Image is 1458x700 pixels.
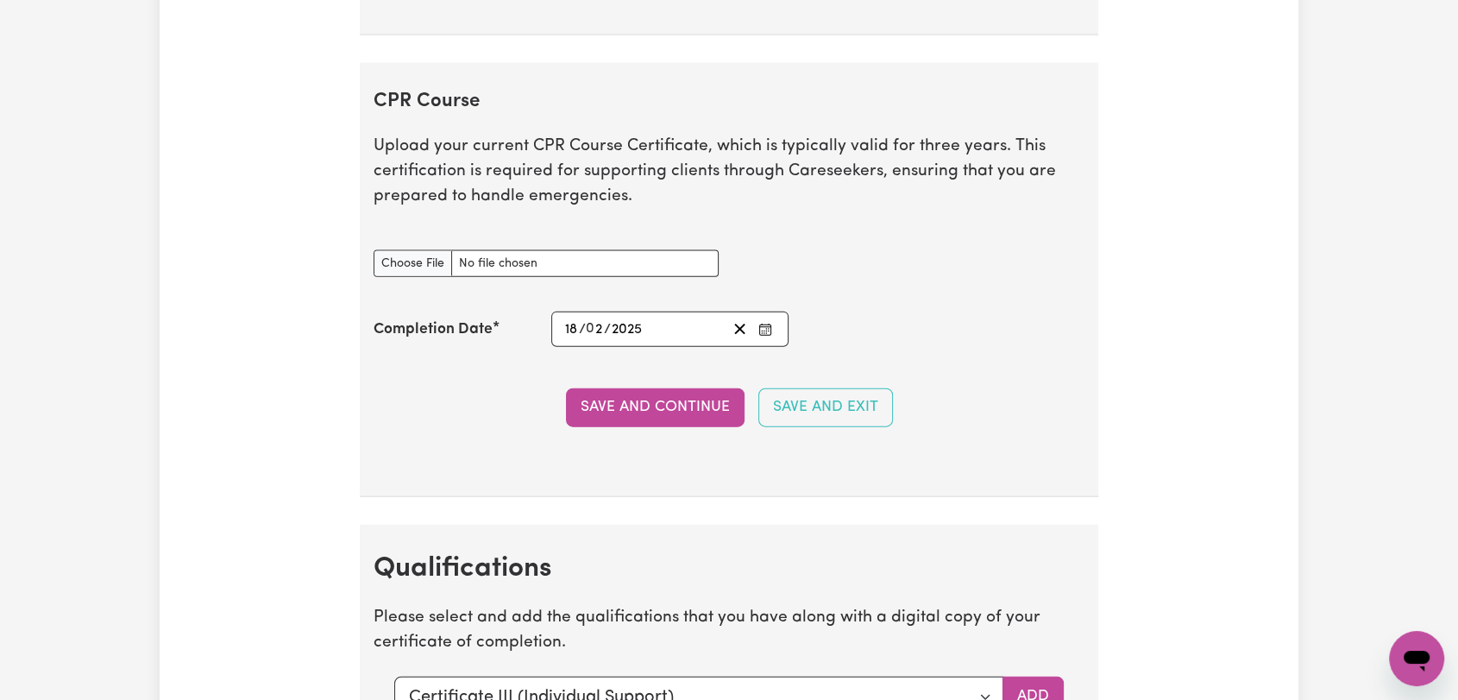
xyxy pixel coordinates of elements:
[374,552,1084,585] h2: Qualifications
[374,135,1084,209] p: Upload your current CPR Course Certificate, which is typically valid for three years. This certif...
[374,606,1084,656] p: Please select and add the qualifications that you have along with a digital copy of your certific...
[374,91,1084,114] h2: CPR Course
[726,318,753,341] button: Clear date
[586,323,594,337] span: 0
[579,322,586,337] span: /
[611,318,644,341] input: ----
[753,318,777,341] button: Enter the Completion Date of your CPR Course
[587,318,604,341] input: --
[566,388,745,426] button: Save and Continue
[758,388,893,426] button: Save and Exit
[374,318,493,341] label: Completion Date
[604,322,611,337] span: /
[564,318,579,341] input: --
[1389,631,1444,686] iframe: Button to launch messaging window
